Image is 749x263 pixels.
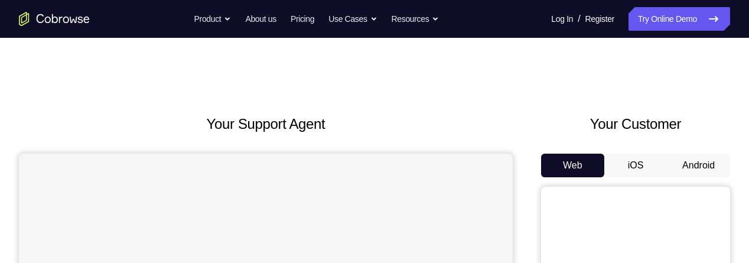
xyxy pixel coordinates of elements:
a: Log In [551,7,573,31]
a: Register [585,7,614,31]
h2: Your Customer [541,113,730,135]
button: Resources [392,7,439,31]
a: Pricing [291,7,314,31]
span: / [578,12,580,26]
button: Product [194,7,232,31]
h2: Your Support Agent [19,113,513,135]
button: iOS [604,154,667,177]
a: Go to the home page [19,12,90,26]
a: About us [245,7,276,31]
button: Use Cases [328,7,377,31]
button: Web [541,154,604,177]
a: Try Online Demo [628,7,730,31]
button: Android [667,154,730,177]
